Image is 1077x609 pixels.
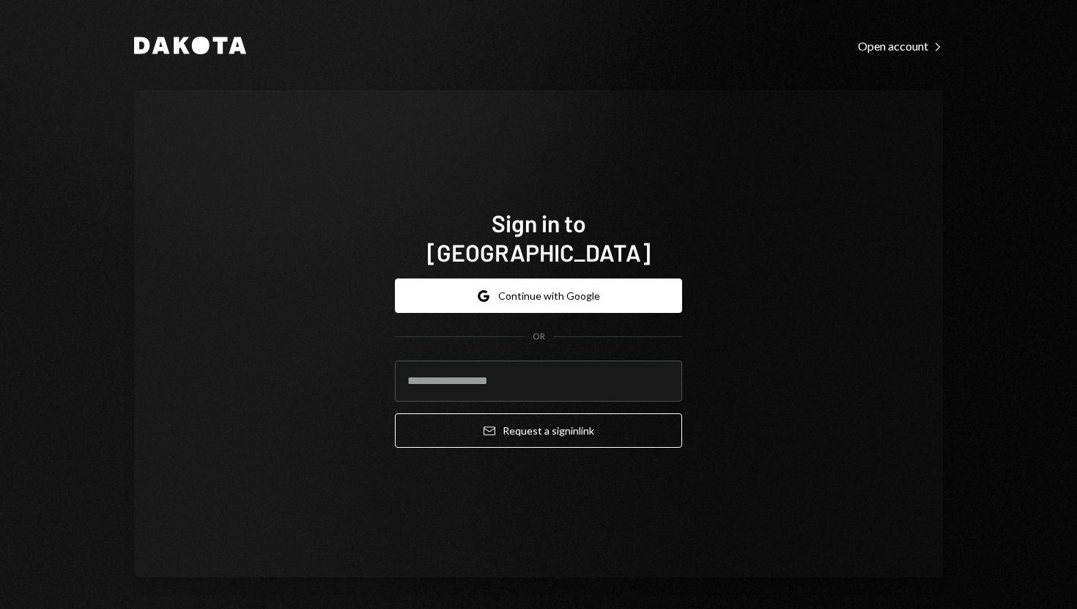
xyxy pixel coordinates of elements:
[395,208,682,267] h1: Sign in to [GEOGRAPHIC_DATA]
[858,39,943,53] div: Open account
[858,37,943,53] a: Open account
[395,413,682,448] button: Request a signinlink
[395,278,682,313] button: Continue with Google
[533,331,545,343] div: OR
